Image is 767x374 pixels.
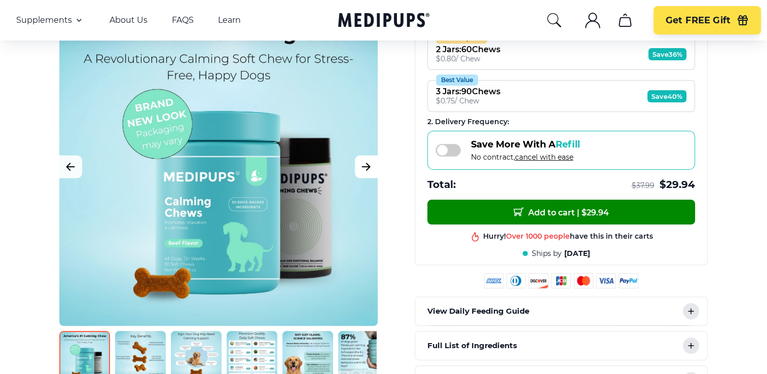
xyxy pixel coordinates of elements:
div: Hurry! have this in their carts [483,232,653,241]
div: $ 0.80 / Chew [436,54,500,63]
span: cancel with ease [515,153,573,162]
button: Next Image [355,155,378,178]
button: search [546,12,562,28]
a: Medipups [338,11,429,31]
span: [DATE] [564,249,590,258]
span: Refill [556,139,580,150]
a: FAQS [172,15,194,25]
a: Learn [218,15,241,25]
p: View Daily Feeding Guide [427,305,529,317]
span: Save 36% [648,48,686,60]
button: Most Popular2 Jars:60Chews$0.80/ ChewSave36% [427,38,695,70]
div: 3 Jars : 90 Chews [436,87,500,96]
button: account [580,8,605,32]
span: Save More With A [471,139,580,150]
span: Supplements [16,15,72,25]
span: Total: [427,178,456,192]
div: $ 0.75 / Chew [436,96,500,105]
button: Previous Image [59,155,82,178]
a: About Us [109,15,148,25]
button: Add to cart | $29.94 [427,200,695,225]
span: Save 40% [647,90,686,102]
span: No contract, [471,153,580,162]
button: Get FREE Gift [653,6,761,34]
span: Ships by [532,249,562,258]
p: Full List of Ingredients [427,340,517,352]
span: Get FREE Gift [666,15,731,26]
button: Best Value3 Jars:90Chews$0.75/ ChewSave40% [427,80,695,112]
div: Best Value [436,74,478,86]
img: payment methods [484,273,638,288]
span: $ 37.99 [632,181,654,191]
button: cart [613,8,637,32]
span: $ 29.94 [660,178,695,192]
span: Over 1000 people [506,232,570,241]
button: Supplements [16,14,85,26]
span: Add to cart | $ 29.94 [514,207,609,217]
div: 2 Jars : 60 Chews [436,45,500,54]
span: 2 . Delivery Frequency: [427,117,509,126]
